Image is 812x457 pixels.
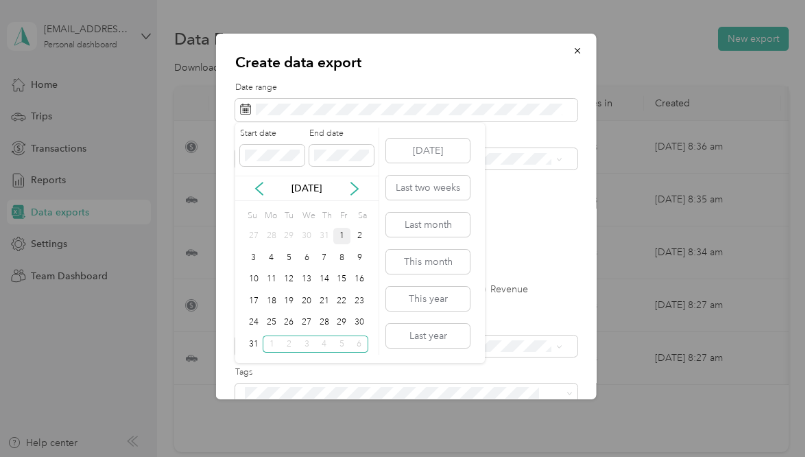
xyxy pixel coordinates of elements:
div: 6 [350,336,368,353]
div: 31 [245,336,263,353]
div: 27 [245,228,263,245]
div: 25 [263,314,280,331]
div: 30 [350,314,368,331]
div: We [300,206,315,225]
div: 29 [280,228,298,245]
div: 16 [350,271,368,288]
div: 20 [298,292,315,309]
div: Tu [282,206,295,225]
div: 13 [298,271,315,288]
p: [DATE] [278,181,335,196]
div: 1 [263,336,280,353]
button: [DATE] [386,139,470,163]
div: 2 [280,336,298,353]
div: 31 [315,228,333,245]
div: 27 [298,314,315,331]
div: 5 [333,336,351,353]
div: Th [320,206,333,225]
label: End date [309,128,374,140]
div: Fr [337,206,350,225]
div: 4 [263,249,280,266]
label: Date range [235,82,577,94]
div: 11 [263,271,280,288]
div: 10 [245,271,263,288]
iframe: Everlance-gr Chat Button Frame [735,380,812,457]
label: Start date [240,128,304,140]
div: 4 [315,336,333,353]
button: Last two weeks [386,176,470,200]
div: 9 [350,249,368,266]
div: 2 [350,228,368,245]
div: Sa [355,206,368,225]
div: 6 [298,249,315,266]
div: 5 [280,249,298,266]
div: 30 [298,228,315,245]
label: Tags [235,366,577,379]
div: 7 [315,249,333,266]
div: 24 [245,314,263,331]
button: This year [386,287,470,311]
button: Last year [386,324,470,348]
p: Create data export [235,53,577,72]
div: 29 [333,314,351,331]
div: 3 [298,336,315,353]
button: Last month [386,213,470,237]
div: 15 [333,271,351,288]
label: Revenue [476,285,528,294]
div: 1 [333,228,351,245]
div: 14 [315,271,333,288]
div: 19 [280,292,298,309]
button: This month [386,250,470,274]
div: 17 [245,292,263,309]
div: 22 [333,292,351,309]
div: 26 [280,314,298,331]
div: 23 [350,292,368,309]
div: 28 [315,314,333,331]
div: Mo [263,206,278,225]
div: 28 [263,228,280,245]
div: 3 [245,249,263,266]
div: 21 [315,292,333,309]
div: 12 [280,271,298,288]
div: 8 [333,249,351,266]
div: 18 [263,292,280,309]
div: Su [245,206,258,225]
